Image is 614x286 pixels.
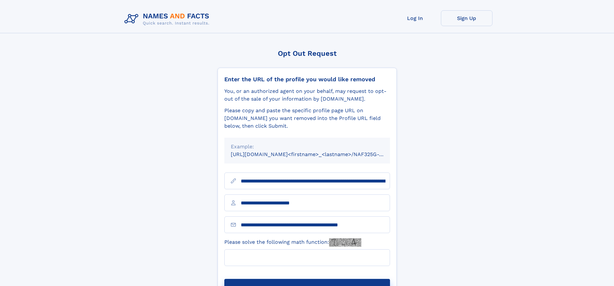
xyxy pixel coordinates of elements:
[122,10,215,28] img: Logo Names and Facts
[231,151,402,157] small: [URL][DOMAIN_NAME]<firstname>_<lastname>/NAF325G-xxxxxxxx
[224,76,390,83] div: Enter the URL of the profile you would like removed
[224,238,361,247] label: Please solve the following math function:
[231,143,384,151] div: Example:
[389,10,441,26] a: Log In
[218,49,397,57] div: Opt Out Request
[441,10,492,26] a: Sign Up
[224,107,390,130] div: Please copy and paste the specific profile page URL on [DOMAIN_NAME] you want removed into the Pr...
[224,87,390,103] div: You, or an authorized agent on your behalf, may request to opt-out of the sale of your informatio...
